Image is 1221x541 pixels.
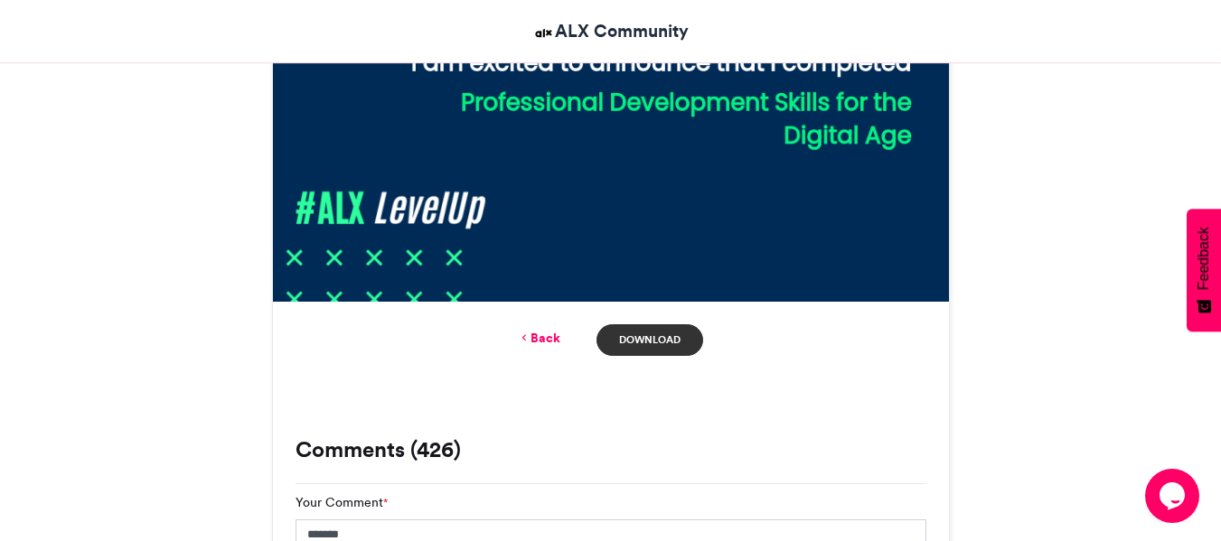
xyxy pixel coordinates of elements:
[296,439,926,461] h3: Comments (426)
[1187,209,1221,331] button: Feedback - Show survey
[1145,469,1203,523] iframe: chat widget
[296,493,388,512] label: Your Comment
[532,18,689,44] a: ALX Community
[518,329,560,348] a: Back
[532,22,555,44] img: ALX Community
[1196,227,1212,290] span: Feedback
[596,324,702,356] a: Download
